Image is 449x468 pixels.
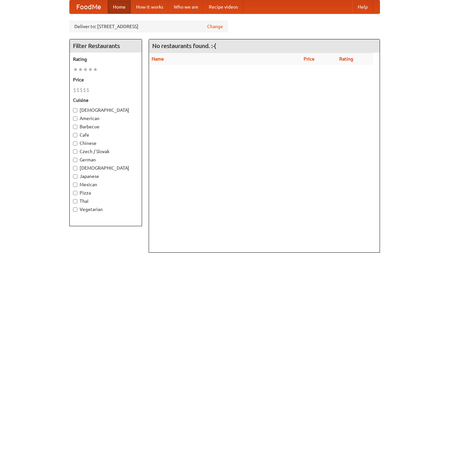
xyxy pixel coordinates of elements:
[73,181,138,188] label: Mexican
[83,66,88,73] li: ★
[73,123,138,130] label: Barbecue
[73,166,77,170] input: [DEMOGRAPHIC_DATA]
[353,0,373,14] a: Help
[83,86,86,94] li: $
[73,107,138,113] label: [DEMOGRAPHIC_DATA]
[73,148,138,155] label: Czech / Slovak
[207,23,223,30] a: Change
[73,207,77,212] input: Vegetarian
[73,133,77,137] input: Cafe
[73,198,138,204] label: Thai
[73,66,78,73] li: ★
[93,66,98,73] li: ★
[73,206,138,213] label: Vegetarian
[152,56,164,62] a: Name
[131,0,168,14] a: How it works
[73,190,138,196] label: Pizza
[73,108,77,112] input: [DEMOGRAPHIC_DATA]
[73,56,138,63] h5: Rating
[73,165,138,171] label: [DEMOGRAPHIC_DATA]
[73,173,138,180] label: Japanese
[70,39,142,53] h4: Filter Restaurants
[73,141,77,146] input: Chinese
[304,56,315,62] a: Price
[73,156,138,163] label: German
[73,199,77,203] input: Thai
[168,0,204,14] a: Who we are
[78,66,83,73] li: ★
[69,21,228,32] div: Deliver to: [STREET_ADDRESS]
[76,86,80,94] li: $
[73,149,77,154] input: Czech / Slovak
[108,0,131,14] a: Home
[73,191,77,195] input: Pizza
[152,43,216,49] ng-pluralize: No restaurants found. :-(
[73,76,138,83] h5: Price
[73,97,138,104] h5: Cuisine
[73,174,77,179] input: Japanese
[70,0,108,14] a: FoodMe
[73,116,77,121] input: American
[73,132,138,138] label: Cafe
[204,0,243,14] a: Recipe videos
[86,86,90,94] li: $
[73,158,77,162] input: German
[80,86,83,94] li: $
[73,140,138,147] label: Chinese
[73,125,77,129] input: Barbecue
[73,183,77,187] input: Mexican
[73,86,76,94] li: $
[73,115,138,122] label: American
[339,56,353,62] a: Rating
[88,66,93,73] li: ★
